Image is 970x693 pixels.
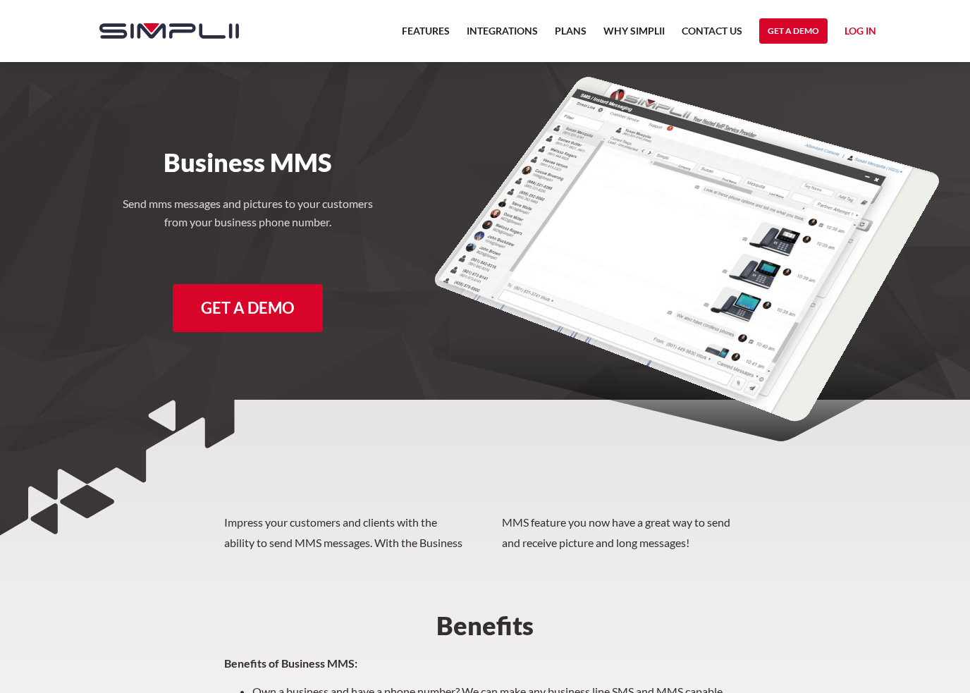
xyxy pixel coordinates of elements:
a: Log in [845,23,876,44]
a: Get a Demo [759,18,828,44]
a: Contact US [682,23,742,48]
h4: Send mms messages and pictures to your customers from your business phone number. [121,195,374,231]
a: Plans [555,23,587,48]
p: Impress your customers and clients with the ability to send MMS messages. With the Business MMS f... [224,513,746,553]
h2: Benefits [224,613,746,638]
img: Simplii [99,23,239,39]
a: Features [402,23,450,48]
strong: Benefits of Business MMS: [224,656,357,670]
a: Integrations [467,23,538,48]
a: Get a Demo [173,284,323,332]
h1: Business MMS [85,147,410,178]
a: Why Simplii [603,23,665,48]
